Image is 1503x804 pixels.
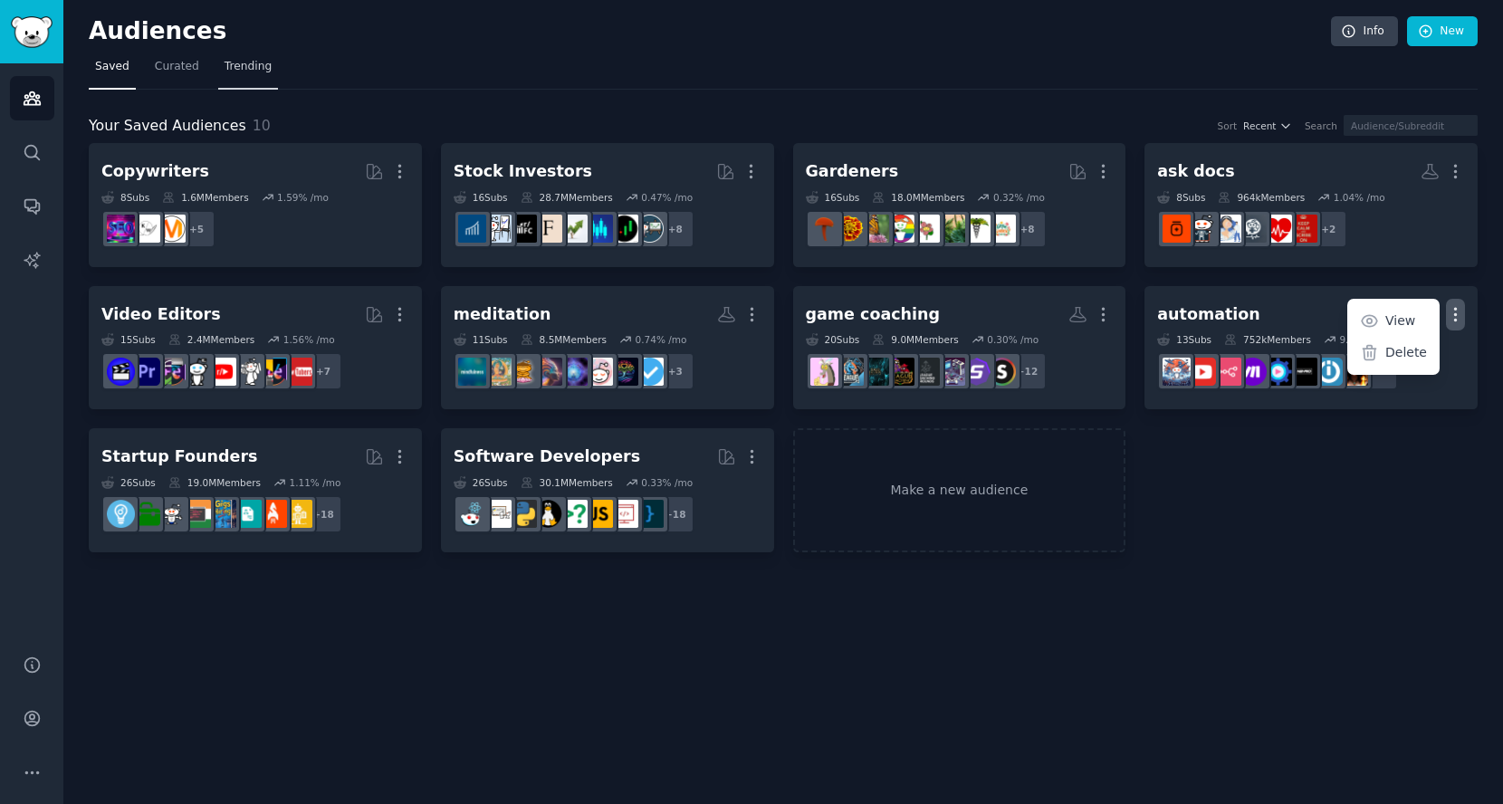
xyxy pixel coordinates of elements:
div: + 8 [656,210,694,248]
img: getdisciplined [636,358,664,386]
img: medicalscribe [1289,215,1317,243]
img: LeagueCoachingService [861,358,889,386]
img: Mindfulness [458,358,486,386]
div: 8 Sub s [101,191,149,204]
div: + 12 [1009,352,1047,390]
div: 15 Sub s [101,333,156,346]
img: LeagueCoachinGG [836,358,864,386]
div: automation [1157,303,1260,326]
div: 9.0M Members [872,333,958,346]
img: AdvancedMeditation [483,358,512,386]
img: DermatologyQuestions [1213,215,1241,243]
div: Search [1305,120,1337,132]
div: 1.59 % /mo [277,191,329,204]
img: SEO [107,215,135,243]
div: Software Developers [454,445,640,468]
img: jobs [234,500,262,528]
a: Make a new audience [793,428,1126,552]
img: editors [158,358,186,386]
a: Gardeners16Subs18.0MMembers0.32% /mo+8growagardentradehubplantclinicIndoorPlantsplantshouseplants... [793,143,1126,267]
a: Video Editors15Subs2.4MMembers1.56% /mo+7NewTubersVideoEditingvideographyyoutubersgoproeditorspre... [89,286,422,410]
img: gopro [183,358,211,386]
img: Daytrading [610,215,638,243]
p: Delete [1385,343,1427,362]
img: linux [534,500,562,528]
div: 20 Sub s [806,333,860,346]
div: 1.11 % /mo [289,476,340,489]
img: houseplants [886,215,914,243]
img: Youtube_Automation [1188,358,1216,386]
img: LeagueCoachingGrounds [912,358,940,386]
img: investing [560,215,588,243]
div: 26 Sub s [101,476,156,489]
img: streaming [988,358,1016,386]
img: SmallStreamers [962,358,991,386]
img: Spiritual_Energy [560,358,588,386]
a: New [1407,16,1478,47]
div: Startup Founders [101,445,257,468]
img: Entrepreneur [107,500,135,528]
img: options [483,215,512,243]
div: 0.32 % /mo [993,191,1045,204]
span: Trending [225,59,272,75]
div: 964k Members [1218,191,1305,204]
img: IndoorPlants [937,215,965,243]
img: AI_Agents [1163,358,1191,386]
span: Saved [95,59,129,75]
img: LeagueCoaching [886,358,914,386]
img: maketemplates [1239,358,1267,386]
div: + 7 [304,352,342,390]
img: DoctorsAdvice [1239,215,1267,243]
div: Gardeners [806,160,899,183]
h2: Audiences [89,17,1331,46]
span: Recent [1243,120,1276,132]
img: growagardentradehub [988,215,1016,243]
div: 19.0M Members [168,476,261,489]
div: + 18 [656,495,694,533]
div: 8.5M Members [521,333,607,346]
div: 0.33 % /mo [641,476,693,489]
img: javascript [585,500,613,528]
img: DiagnoseMe [1188,215,1216,243]
img: NewTubers [284,358,312,386]
a: Software Developers26Subs30.1MMembers0.33% /mo+18programmingwebdevjavascriptcscareerquestionslinu... [441,428,774,552]
img: developersIndia [183,500,211,528]
div: + 5 [177,210,215,248]
img: programming [636,500,664,528]
img: GummySearch logo [11,16,53,48]
div: Copywriters [101,160,209,183]
button: Recent [1243,120,1292,132]
input: Audience/Subreddit [1344,115,1478,136]
div: 8 Sub s [1157,191,1205,204]
a: Stock Investors16Subs28.7MMembers0.47% /mo+8stocksDaytradingStockMarketinvestingfinanceFinancialC... [441,143,774,267]
img: gardening [861,215,889,243]
img: plants [912,215,940,243]
img: dividends [458,215,486,243]
a: Info [1331,16,1398,47]
img: spirituality [610,358,638,386]
img: plantclinic [962,215,991,243]
div: + 3 [656,352,694,390]
div: game coaching [806,303,941,326]
img: hiring [158,500,186,528]
img: AskHealth [1264,215,1292,243]
img: stocks [636,215,664,243]
img: n8n_ai_agents [1213,358,1241,386]
span: Curated [155,59,199,75]
div: 2.4M Members [168,333,254,346]
div: 9.13 % /mo [1339,333,1391,346]
img: learnpython [483,500,512,528]
img: Integromat [1315,358,1343,386]
img: mycology [810,215,838,243]
div: 26 Sub s [454,476,508,489]
img: forhire [132,500,160,528]
img: Relax [585,358,613,386]
div: 11 Sub s [454,333,508,346]
a: meditation11Subs8.5MMembers0.74% /mo+3getdisciplinedspiritualityRelaxSpiritual_Energyaudiomeditat... [441,286,774,410]
img: VideoEditors [107,358,135,386]
img: finance [534,215,562,243]
img: Python [509,500,537,528]
div: 28.7M Members [521,191,613,204]
a: Trending [218,53,278,90]
p: View [1385,311,1415,330]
